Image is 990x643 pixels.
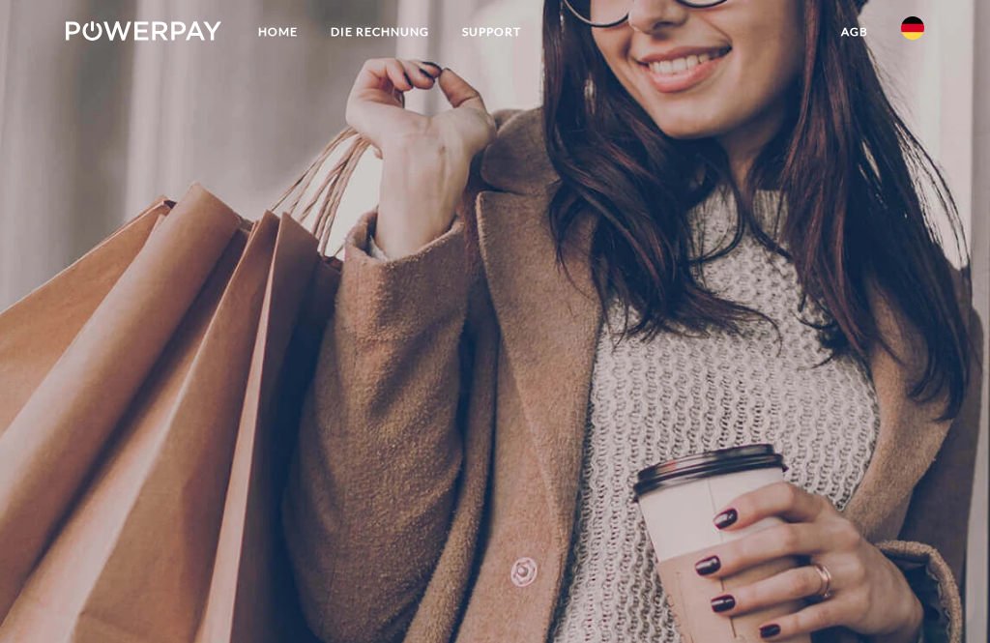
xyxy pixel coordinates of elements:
a: SUPPORT [446,15,538,49]
a: DIE RECHNUNG [314,15,446,49]
a: agb [825,15,885,49]
iframe: Schaltfläche zum Öffnen des Messaging-Fensters [913,566,975,628]
img: de [901,16,924,40]
img: logo-powerpay-white.svg [66,21,221,41]
a: Home [242,15,314,49]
